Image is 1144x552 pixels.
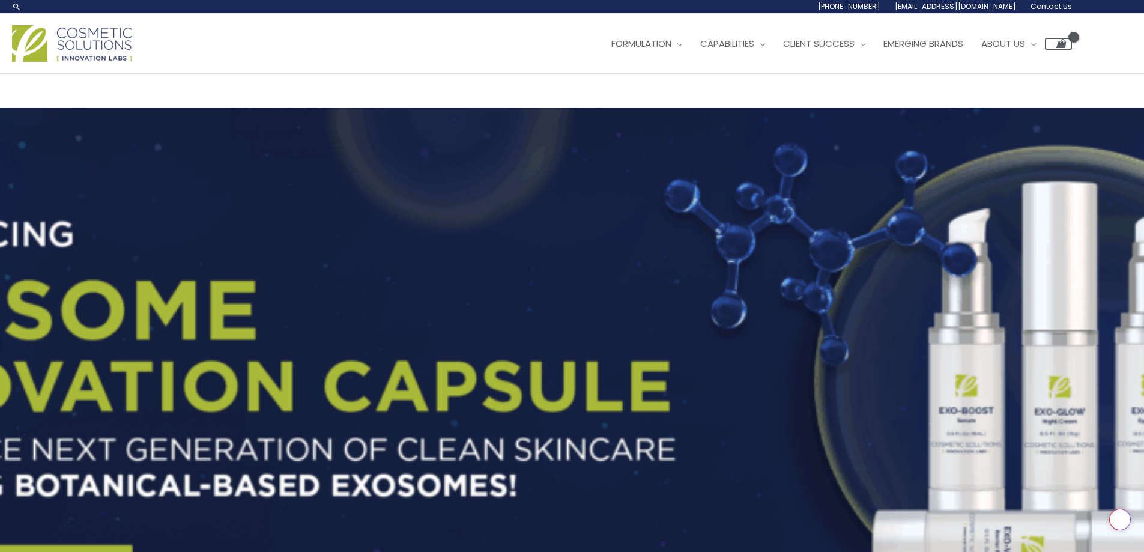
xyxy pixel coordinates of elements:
nav: Site Navigation [593,26,1072,62]
span: Client Success [783,37,855,50]
a: Capabilities [691,26,774,62]
a: Search icon link [12,2,22,11]
a: Client Success [774,26,874,62]
a: Emerging Brands [874,26,972,62]
span: Contact Us [1031,1,1072,11]
span: Formulation [611,37,671,50]
a: Formulation [602,26,691,62]
span: Capabilities [700,37,754,50]
span: [PHONE_NUMBER] [818,1,880,11]
span: About Us [981,37,1025,50]
a: About Us [972,26,1045,62]
img: Cosmetic Solutions Logo [12,25,132,62]
a: View Shopping Cart, empty [1045,38,1072,50]
span: [EMAIL_ADDRESS][DOMAIN_NAME] [895,1,1016,11]
span: Emerging Brands [883,37,963,50]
